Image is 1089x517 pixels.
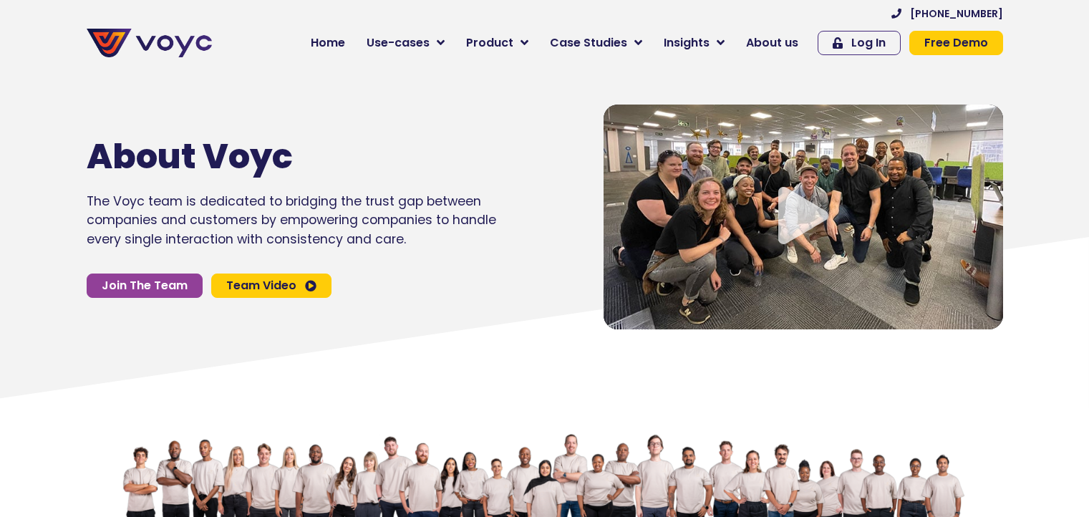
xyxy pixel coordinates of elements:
a: Team Video [211,274,331,298]
p: The Voyc team is dedicated to bridging the trust gap between companies and customers by empowerin... [87,192,496,248]
span: Case Studies [550,34,627,52]
a: Free Demo [909,31,1003,55]
a: Case Studies [539,29,653,57]
span: Insights [664,34,710,52]
h1: About Voyc [87,136,453,178]
span: Home [311,34,345,52]
span: Free Demo [924,37,988,49]
a: [PHONE_NUMBER] [891,9,1003,19]
a: Log In [818,31,901,55]
a: Join The Team [87,274,203,298]
a: Home [300,29,356,57]
span: About us [746,34,798,52]
a: About us [735,29,809,57]
span: Team Video [226,280,296,291]
a: Product [455,29,539,57]
span: Product [466,34,513,52]
img: voyc-full-logo [87,29,212,57]
span: Use-cases [367,34,430,52]
a: Insights [653,29,735,57]
span: [PHONE_NUMBER] [910,9,1003,19]
div: Video play button [775,187,832,246]
span: Log In [851,37,886,49]
span: Join The Team [102,280,188,291]
a: Use-cases [356,29,455,57]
